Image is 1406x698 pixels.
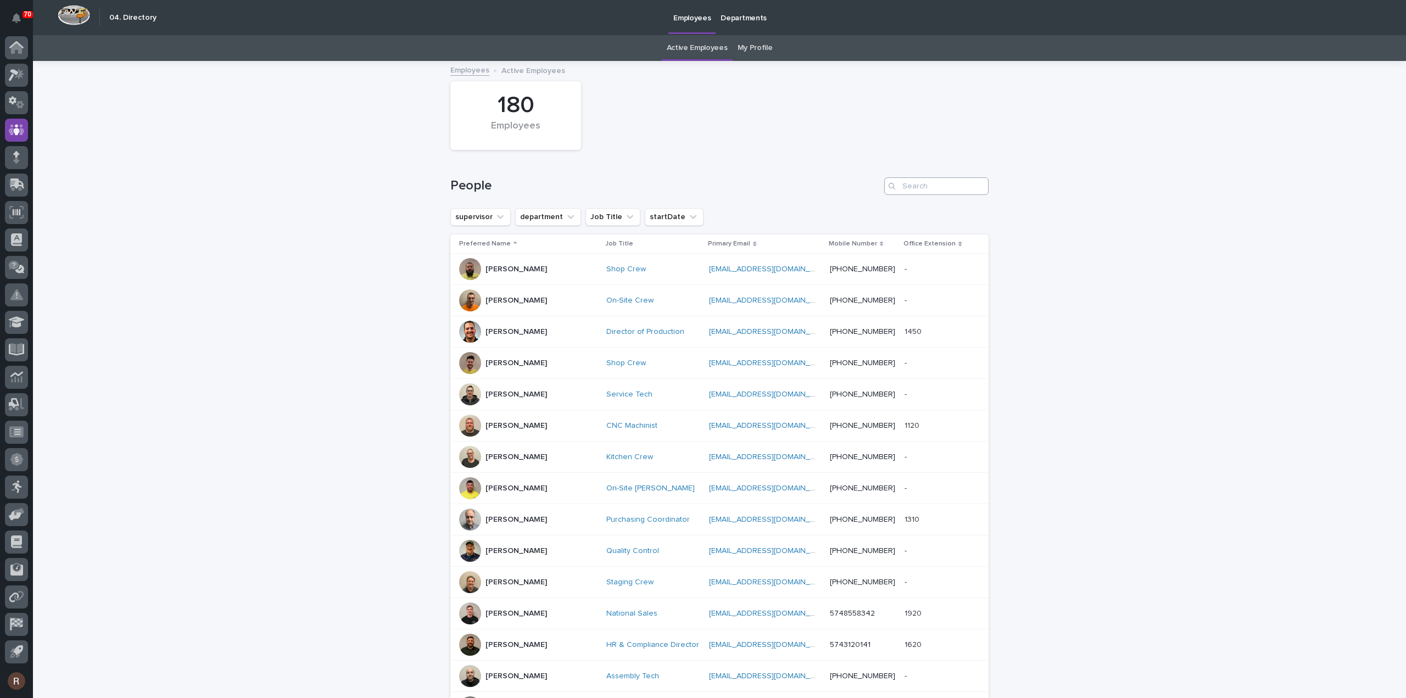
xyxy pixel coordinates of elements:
[459,238,511,250] p: Preferred Name
[486,672,547,681] p: [PERSON_NAME]
[450,178,880,194] h1: People
[830,516,895,523] a: [PHONE_NUMBER]
[905,482,909,493] p: -
[14,13,28,31] div: Notifications70
[450,661,989,692] tr: [PERSON_NAME]Assembly Tech [EMAIL_ADDRESS][DOMAIN_NAME] [PHONE_NUMBER]--
[830,484,895,492] a: [PHONE_NUMBER]
[606,640,699,650] a: HR & Compliance Director
[606,421,657,431] a: CNC Machinist
[905,356,909,368] p: -
[58,5,90,25] img: Workspace Logo
[450,410,989,442] tr: [PERSON_NAME]CNC Machinist [EMAIL_ADDRESS][DOMAIN_NAME] [PHONE_NUMBER]11201120
[606,484,695,493] a: On-Site [PERSON_NAME]
[605,238,633,250] p: Job Title
[450,63,489,76] a: Employees
[5,7,28,30] button: Notifications
[709,516,833,523] a: [EMAIL_ADDRESS][DOMAIN_NAME]
[905,576,909,587] p: -
[486,327,547,337] p: [PERSON_NAME]
[905,388,909,399] p: -
[450,316,989,348] tr: [PERSON_NAME]Director of Production [EMAIL_ADDRESS][DOMAIN_NAME] [PHONE_NUMBER]14501450
[606,672,659,681] a: Assembly Tech
[606,546,659,556] a: Quality Control
[830,328,895,336] a: [PHONE_NUMBER]
[469,92,562,119] div: 180
[709,359,833,367] a: [EMAIL_ADDRESS][DOMAIN_NAME]
[515,208,581,226] button: department
[645,208,704,226] button: startDate
[709,484,833,492] a: [EMAIL_ADDRESS][DOMAIN_NAME]
[450,567,989,598] tr: [PERSON_NAME]Staging Crew [EMAIL_ADDRESS][DOMAIN_NAME] [PHONE_NUMBER]--
[905,607,924,618] p: 1920
[486,390,547,399] p: [PERSON_NAME]
[830,641,871,649] a: 5743120141
[486,265,547,274] p: [PERSON_NAME]
[709,265,833,273] a: [EMAIL_ADDRESS][DOMAIN_NAME]
[709,610,833,617] a: [EMAIL_ADDRESS][DOMAIN_NAME]
[709,641,833,649] a: [EMAIL_ADDRESS][DOMAIN_NAME]
[905,325,924,337] p: 1450
[450,535,989,567] tr: [PERSON_NAME]Quality Control [EMAIL_ADDRESS][DOMAIN_NAME] [PHONE_NUMBER]--
[830,547,895,555] a: [PHONE_NUMBER]
[450,473,989,504] tr: [PERSON_NAME]On-Site [PERSON_NAME] [EMAIL_ADDRESS][DOMAIN_NAME] [PHONE_NUMBER]--
[486,640,547,650] p: [PERSON_NAME]
[486,578,547,587] p: [PERSON_NAME]
[830,453,895,461] a: [PHONE_NUMBER]
[709,672,833,680] a: [EMAIL_ADDRESS][DOMAIN_NAME]
[830,422,895,429] a: [PHONE_NUMBER]
[450,504,989,535] tr: [PERSON_NAME]Purchasing Coordinator [EMAIL_ADDRESS][DOMAIN_NAME] [PHONE_NUMBER]13101310
[709,390,833,398] a: [EMAIL_ADDRESS][DOMAIN_NAME]
[501,64,565,76] p: Active Employees
[486,359,547,368] p: [PERSON_NAME]
[667,35,728,61] a: Active Employees
[606,515,690,524] a: Purchasing Coordinator
[738,35,773,61] a: My Profile
[606,609,657,618] a: National Sales
[606,578,654,587] a: Staging Crew
[450,598,989,629] tr: [PERSON_NAME]National Sales [EMAIL_ADDRESS][DOMAIN_NAME] 574855834219201920
[450,285,989,316] tr: [PERSON_NAME]On-Site Crew [EMAIL_ADDRESS][DOMAIN_NAME] [PHONE_NUMBER]--
[486,296,547,305] p: [PERSON_NAME]
[709,297,833,304] a: [EMAIL_ADDRESS][DOMAIN_NAME]
[903,238,956,250] p: Office Extension
[905,263,909,274] p: -
[450,379,989,410] tr: [PERSON_NAME]Service Tech [EMAIL_ADDRESS][DOMAIN_NAME] [PHONE_NUMBER]--
[450,254,989,285] tr: [PERSON_NAME]Shop Crew [EMAIL_ADDRESS][DOMAIN_NAME] [PHONE_NUMBER]--
[830,610,875,617] a: 5748558342
[905,638,924,650] p: 1620
[709,453,833,461] a: [EMAIL_ADDRESS][DOMAIN_NAME]
[24,10,31,18] p: 70
[5,669,28,693] button: users-avatar
[709,422,833,429] a: [EMAIL_ADDRESS][DOMAIN_NAME]
[905,513,922,524] p: 1310
[830,578,895,586] a: [PHONE_NUMBER]
[830,390,895,398] a: [PHONE_NUMBER]
[905,450,909,462] p: -
[450,442,989,473] tr: [PERSON_NAME]Kitchen Crew [EMAIL_ADDRESS][DOMAIN_NAME] [PHONE_NUMBER]--
[585,208,640,226] button: Job Title
[450,348,989,379] tr: [PERSON_NAME]Shop Crew [EMAIL_ADDRESS][DOMAIN_NAME] [PHONE_NUMBER]--
[606,327,684,337] a: Director of Production
[606,453,653,462] a: Kitchen Crew
[486,609,547,618] p: [PERSON_NAME]
[884,177,989,195] input: Search
[709,578,833,586] a: [EMAIL_ADDRESS][DOMAIN_NAME]
[606,265,646,274] a: Shop Crew
[469,120,562,143] div: Employees
[708,238,750,250] p: Primary Email
[709,328,833,336] a: [EMAIL_ADDRESS][DOMAIN_NAME]
[905,544,909,556] p: -
[486,515,547,524] p: [PERSON_NAME]
[709,547,833,555] a: [EMAIL_ADDRESS][DOMAIN_NAME]
[606,390,652,399] a: Service Tech
[606,296,654,305] a: On-Site Crew
[486,453,547,462] p: [PERSON_NAME]
[606,359,646,368] a: Shop Crew
[830,297,895,304] a: [PHONE_NUMBER]
[905,419,922,431] p: 1120
[486,484,547,493] p: [PERSON_NAME]
[450,629,989,661] tr: [PERSON_NAME]HR & Compliance Director [EMAIL_ADDRESS][DOMAIN_NAME] 574312014116201620
[905,669,909,681] p: -
[829,238,877,250] p: Mobile Number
